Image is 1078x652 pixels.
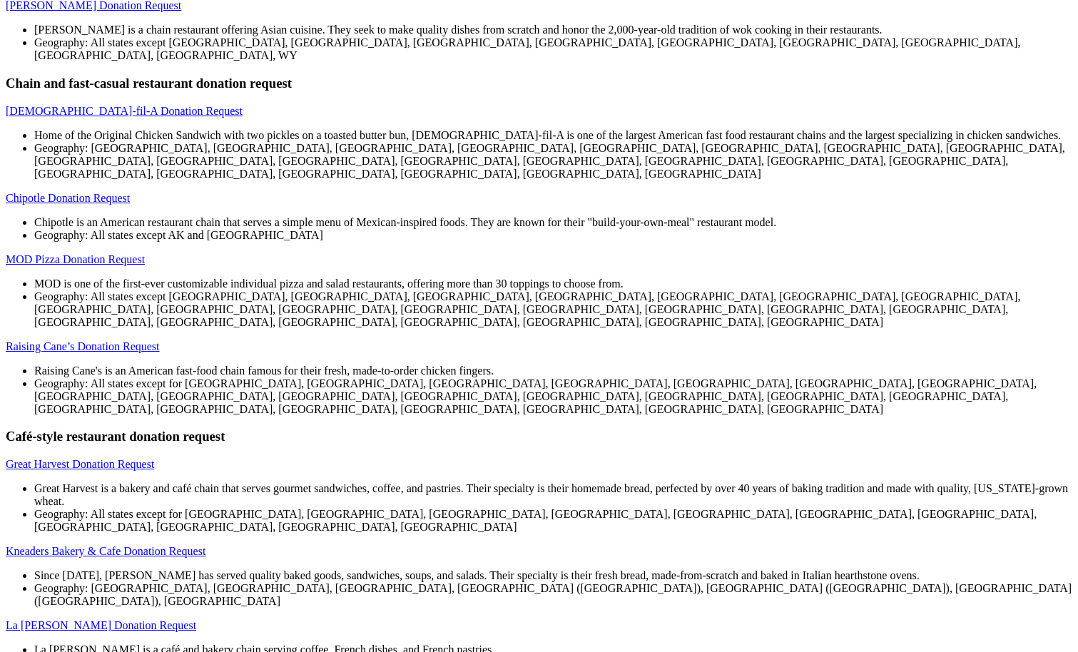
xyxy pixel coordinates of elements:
li: MOD is one of the first-ever customizable individual pizza and salad restaurants, offering more t... [34,277,1072,290]
li: Geography: All states except [GEOGRAPHIC_DATA], [GEOGRAPHIC_DATA], [GEOGRAPHIC_DATA], [GEOGRAPHIC... [34,290,1072,329]
li: Since [DATE], [PERSON_NAME] has served quality baked goods, sandwiches, soups, and salads. Their ... [34,569,1072,582]
a: Kneaders Bakery & Cafe Donation Request [6,545,205,557]
a: MOD Pizza Donation Request [6,253,145,265]
li: Geography: [GEOGRAPHIC_DATA], [GEOGRAPHIC_DATA], [GEOGRAPHIC_DATA], [GEOGRAPHIC_DATA] ([GEOGRAPHI... [34,582,1072,608]
a: [DEMOGRAPHIC_DATA]-fil-A Donation Request [6,105,243,117]
li: Great Harvest is a bakery and café chain that serves gourmet sandwiches, coffee, and pastries. Th... [34,482,1072,508]
li: [PERSON_NAME] is a chain restaurant offering Asian cuisine. They seek to make quality dishes from... [34,24,1072,36]
h3: Café-style restaurant donation request [6,429,1072,444]
a: Chipotle Donation Request [6,192,130,204]
li: Geography: [GEOGRAPHIC_DATA], [GEOGRAPHIC_DATA], [GEOGRAPHIC_DATA], [GEOGRAPHIC_DATA], [GEOGRAPHI... [34,142,1072,180]
li: Geography: All states except [GEOGRAPHIC_DATA], [GEOGRAPHIC_DATA], [GEOGRAPHIC_DATA], [GEOGRAPHIC... [34,36,1072,62]
li: Geography: All states except for [GEOGRAPHIC_DATA], [GEOGRAPHIC_DATA], [GEOGRAPHIC_DATA], [GEOGRA... [34,508,1072,534]
h3: Chain and fast-casual restaurant donation request [6,76,1072,91]
li: Geography: All states except for [GEOGRAPHIC_DATA], [GEOGRAPHIC_DATA], [GEOGRAPHIC_DATA], [GEOGRA... [34,377,1072,416]
li: Chipotle is an American restaurant chain that serves a simple menu of Mexican-inspired foods. The... [34,216,1072,229]
li: Geography: All states except AK and [GEOGRAPHIC_DATA] [34,229,1072,242]
li: Home of the Original Chicken Sandwich with two pickles on a toasted butter bun, [DEMOGRAPHIC_DATA... [34,129,1072,142]
a: Great Harvest Donation Request [6,458,154,470]
li: Raising Cane's is an American fast-food chain famous for their fresh, made-to-order chicken fingers. [34,365,1072,377]
a: Raising Cane’s Donation Request [6,340,160,352]
a: La [PERSON_NAME] Donation Request [6,619,196,631]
